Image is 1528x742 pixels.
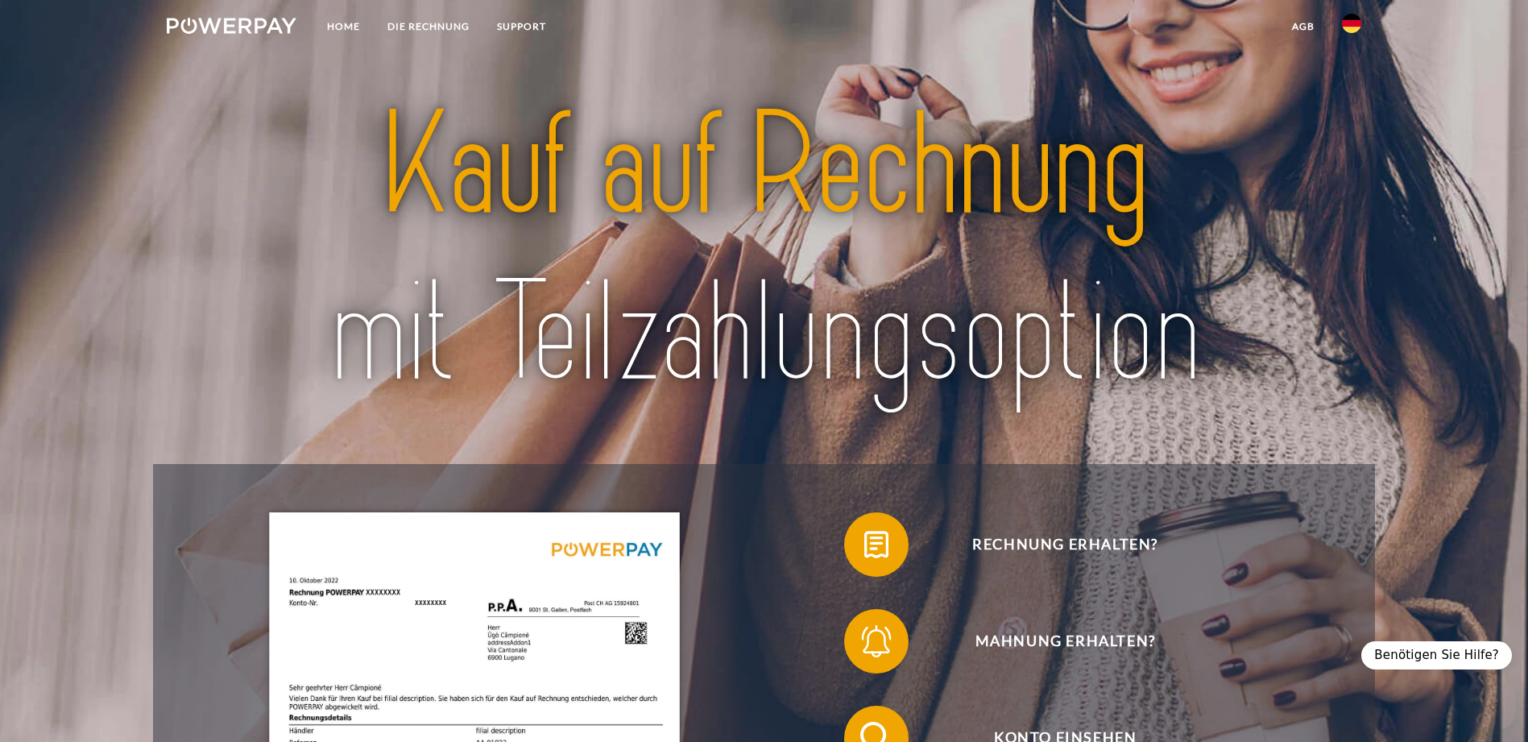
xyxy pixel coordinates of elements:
span: Rechnung erhalten? [868,512,1262,577]
a: DIE RECHNUNG [374,12,483,41]
a: SUPPORT [483,12,560,41]
img: qb_bill.svg [856,524,897,565]
button: Rechnung erhalten? [844,512,1263,577]
img: qb_bell.svg [856,621,897,661]
a: agb [1278,12,1328,41]
a: Home [313,12,374,41]
div: Benötigen Sie Hilfe? [1361,641,1512,669]
img: logo-powerpay-white.svg [167,18,296,34]
iframe: Schaltfläche zum Öffnen des Messaging-Fensters [1464,678,1515,729]
span: Mahnung erhalten? [868,609,1262,674]
button: Mahnung erhalten? [844,609,1263,674]
img: title-powerpay_de.svg [226,74,1302,425]
img: de [1342,14,1361,33]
